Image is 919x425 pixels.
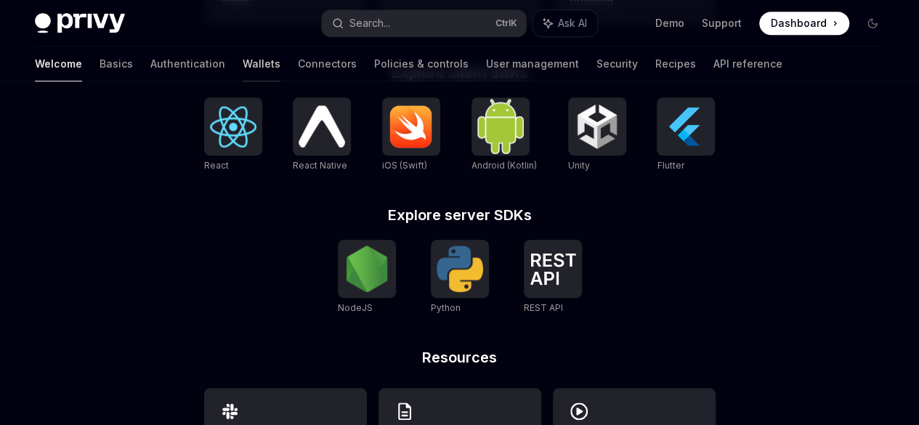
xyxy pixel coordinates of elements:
[437,246,483,292] img: Python
[533,10,597,36] button: Ask AI
[349,15,390,32] div: Search...
[204,97,262,173] a: ReactReact
[655,16,684,31] a: Demo
[338,302,373,313] span: NodeJS
[243,46,280,81] a: Wallets
[293,97,351,173] a: React NativeReact Native
[388,105,434,148] img: iOS (Swift)
[495,17,517,29] span: Ctrl K
[298,46,357,81] a: Connectors
[35,46,82,81] a: Welcome
[338,240,396,315] a: NodeJSNodeJS
[299,105,345,147] img: React Native
[524,240,582,315] a: REST APIREST API
[657,160,684,171] span: Flutter
[431,302,461,313] span: Python
[713,46,782,81] a: API reference
[568,97,626,173] a: UnityUnity
[759,12,849,35] a: Dashboard
[702,16,742,31] a: Support
[374,46,469,81] a: Policies & controls
[663,103,709,150] img: Flutter
[471,97,537,173] a: Android (Kotlin)Android (Kotlin)
[486,46,579,81] a: User management
[322,10,526,36] button: Search...CtrlK
[344,246,390,292] img: NodeJS
[471,160,537,171] span: Android (Kotlin)
[657,97,715,173] a: FlutterFlutter
[431,240,489,315] a: PythonPython
[204,208,716,222] h2: Explore server SDKs
[150,46,225,81] a: Authentication
[293,160,347,171] span: React Native
[596,46,638,81] a: Security
[204,160,229,171] span: React
[100,46,133,81] a: Basics
[382,97,440,173] a: iOS (Swift)iOS (Swift)
[574,103,620,150] img: Unity
[524,302,563,313] span: REST API
[477,99,524,153] img: Android (Kotlin)
[655,46,696,81] a: Recipes
[568,160,590,171] span: Unity
[861,12,884,35] button: Toggle dark mode
[530,253,576,285] img: REST API
[35,13,125,33] img: dark logo
[771,16,827,31] span: Dashboard
[382,160,427,171] span: iOS (Swift)
[210,106,256,147] img: React
[558,16,587,31] span: Ask AI
[204,350,716,365] h2: Resources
